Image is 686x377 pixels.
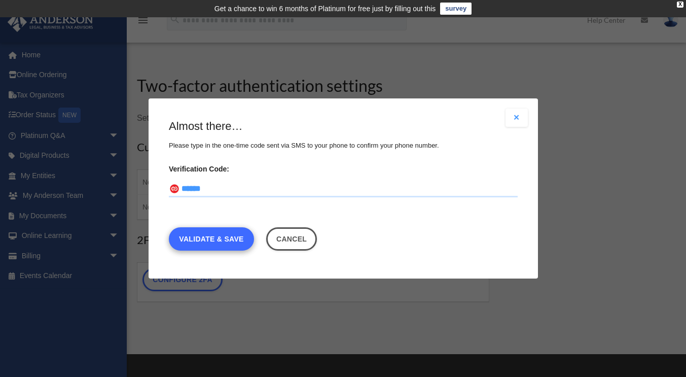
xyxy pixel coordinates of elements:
[169,119,518,134] h3: Almost there…
[677,2,683,8] div: close
[169,162,518,176] label: Verification Code:
[169,181,518,197] input: Verification Code:
[266,227,317,251] button: Close this dialog window
[440,3,472,15] a: survey
[169,227,254,251] a: Validate & Save
[169,140,518,152] p: Please type in the one-time code sent via SMS to your phone to confirm your phone number.
[506,109,528,127] button: Close modal
[214,3,436,15] div: Get a chance to win 6 months of Platinum for free just by filling out this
